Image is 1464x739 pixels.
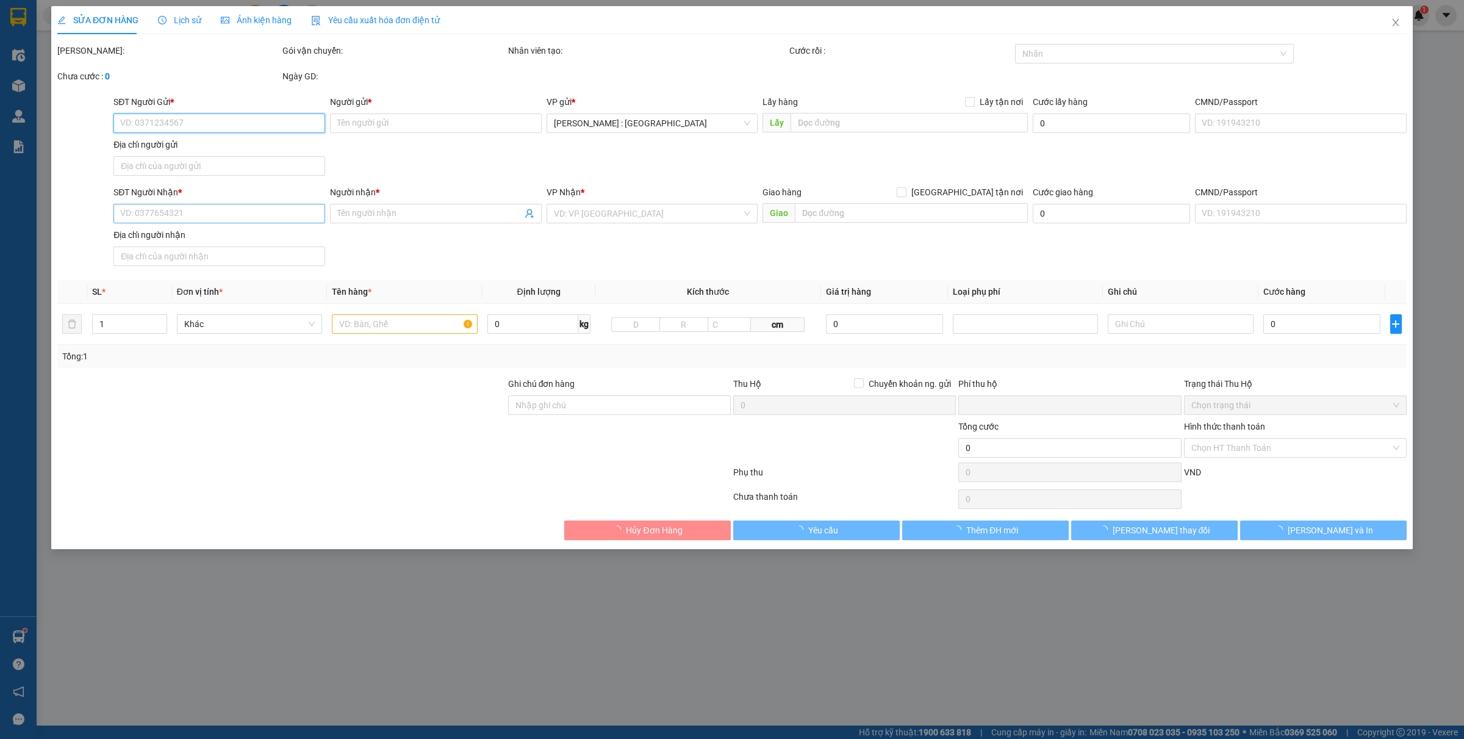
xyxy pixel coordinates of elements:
span: Định lượng [517,287,561,297]
span: [GEOGRAPHIC_DATA] tận nơi [906,186,1028,199]
span: Yêu cầu [808,524,838,537]
div: Phí thu hộ [958,377,1181,395]
span: [PERSON_NAME] và In [1288,524,1373,537]
span: Ảnh kiện hàng [221,15,292,25]
span: clock-circle [158,16,167,24]
span: loading [1099,525,1113,534]
input: Dọc đường [795,203,1028,223]
input: Cước lấy hàng [1033,114,1190,133]
div: Chưa cước : [57,70,280,83]
button: Close [1379,6,1413,40]
div: Người nhận [330,186,542,199]
button: Yêu cầu [733,521,900,540]
span: Giao hàng [762,187,802,197]
input: Địa chỉ của người nhận [113,247,325,266]
span: user-add [525,209,534,218]
input: C [708,317,752,332]
input: Ghi Chú [1108,314,1253,334]
div: Tổng: 1 [62,350,565,363]
input: R [659,317,708,332]
span: Tổng cước [958,422,999,431]
th: Ghi chú [1103,280,1258,304]
span: Lấy [762,113,791,132]
span: VP Nhận [547,187,581,197]
span: loading [795,525,808,534]
span: Thu Hộ [733,379,761,389]
span: close [1391,18,1401,27]
div: CMND/Passport [1195,95,1407,109]
label: Hình thức thanh toán [1184,422,1265,431]
div: SĐT Người Nhận [113,186,325,199]
span: edit [57,16,66,24]
div: Chưa thanh toán [732,490,957,511]
span: Giá trị hàng [826,287,871,297]
span: Hủy Đơn Hàng [626,524,682,537]
div: Trạng thái Thu Hộ [1184,377,1407,391]
span: Lịch sử [158,15,201,25]
span: kg [578,314,590,334]
span: SL [92,287,102,297]
input: Địa chỉ của người gửi [113,156,325,176]
button: delete [62,314,82,334]
span: picture [221,16,229,24]
span: Cước hàng [1263,287,1305,297]
span: SỬA ĐƠN HÀNG [57,15,138,25]
input: Dọc đường [791,113,1028,132]
div: Gói vận chuyển: [282,44,505,57]
span: Lấy hàng [762,97,798,107]
span: loading [953,525,966,534]
img: icon [311,16,321,26]
div: SĐT Người Gửi [113,95,325,109]
label: Cước giao hàng [1033,187,1093,197]
button: Thêm ĐH mới [902,521,1069,540]
button: Hủy Đơn Hàng [564,521,731,540]
button: plus [1390,314,1402,334]
div: Địa chỉ người gửi [113,138,325,151]
div: Phụ thu [732,466,957,487]
div: Người gửi [330,95,542,109]
b: 0 [105,71,110,81]
input: VD: Bàn, Ghế [332,314,477,334]
span: Hồ Chí Minh : Kho Quận 12 [554,114,751,132]
span: Yêu cầu xuất hóa đơn điện tử [311,15,440,25]
input: Ghi chú đơn hàng [508,395,731,415]
div: Địa chỉ người nhận [113,228,325,242]
div: Cước rồi : [789,44,1012,57]
span: loading [612,525,626,534]
input: D [611,317,660,332]
span: plus [1391,319,1401,329]
div: Nhân viên tạo: [508,44,788,57]
span: Thêm ĐH mới [966,524,1018,537]
th: Loại phụ phí [948,280,1103,304]
label: Ghi chú đơn hàng [508,379,575,389]
input: Cước giao hàng [1033,204,1190,223]
div: Ngày GD: [282,70,505,83]
span: VND [1184,467,1201,477]
button: [PERSON_NAME] và In [1240,521,1407,540]
span: Chuyển khoản ng. gửi [864,377,956,391]
label: Cước lấy hàng [1033,97,1088,107]
button: [PERSON_NAME] thay đổi [1071,521,1238,540]
span: Chọn trạng thái [1191,396,1399,414]
span: Khác [184,315,315,333]
span: Lấy tận nơi [975,95,1028,109]
span: Tên hàng [332,287,371,297]
div: CMND/Passport [1195,186,1407,199]
span: Đơn vị tính [177,287,223,297]
div: [PERSON_NAME]: [57,44,280,57]
span: cm [751,317,805,332]
span: Giao [762,203,795,223]
span: Kích thước [687,287,729,297]
span: [PERSON_NAME] thay đổi [1113,524,1210,537]
div: VP gửi [547,95,758,109]
span: loading [1274,525,1288,534]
